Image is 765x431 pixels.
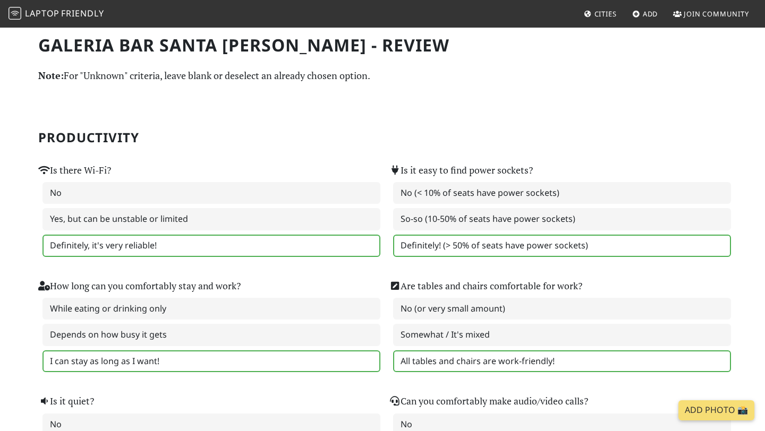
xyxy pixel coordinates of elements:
[38,394,94,409] label: Is it quiet?
[643,9,658,19] span: Add
[389,279,582,294] label: Are tables and chairs comfortable for work?
[628,4,662,23] a: Add
[684,9,749,19] span: Join Community
[42,350,380,373] label: I can stay as long as I want!
[8,5,104,23] a: LaptopFriendly LaptopFriendly
[389,163,533,178] label: Is it easy to find power sockets?
[42,298,380,320] label: While eating or drinking only
[38,35,727,55] h1: Galeria Bar Santa [PERSON_NAME] - Review
[42,182,380,204] label: No
[594,9,617,19] span: Cities
[580,4,621,23] a: Cities
[38,68,727,83] p: For "Unknown" criteria, leave blank or deselect an already chosen option.
[393,182,731,204] label: No (< 10% of seats have power sockets)
[61,7,104,19] span: Friendly
[669,4,753,23] a: Join Community
[393,235,731,257] label: Definitely! (> 50% of seats have power sockets)
[393,298,731,320] label: No (or very small amount)
[393,208,731,230] label: So-so (10-50% of seats have power sockets)
[389,394,588,409] label: Can you comfortably make audio/video calls?
[42,324,380,346] label: Depends on how busy it gets
[393,324,731,346] label: Somewhat / It's mixed
[38,69,64,82] strong: Note:
[25,7,59,19] span: Laptop
[8,7,21,20] img: LaptopFriendly
[393,350,731,373] label: All tables and chairs are work-friendly!
[678,400,754,420] a: Add Photo 📸
[38,279,241,294] label: How long can you comfortably stay and work?
[38,163,111,178] label: Is there Wi-Fi?
[42,208,380,230] label: Yes, but can be unstable or limited
[42,235,380,257] label: Definitely, it's very reliable!
[38,130,727,145] h2: Productivity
